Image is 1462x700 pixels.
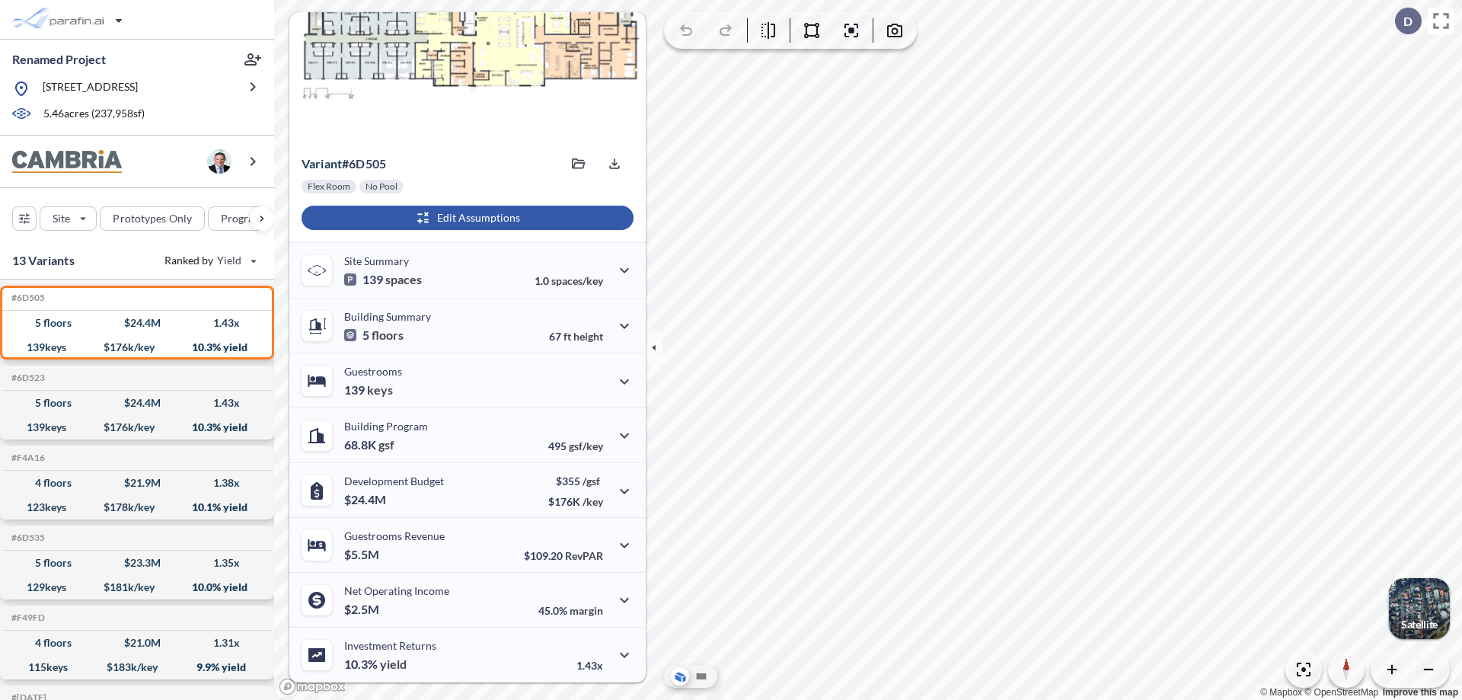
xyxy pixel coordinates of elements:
[365,181,397,193] p: No Pool
[1389,578,1450,639] button: Switcher ImageSatellite
[538,604,603,617] p: 45.0%
[43,106,145,123] p: 5.46 acres ( 237,958 sf)
[302,156,342,171] span: Variant
[344,382,393,398] p: 139
[12,150,122,174] img: BrandImage
[576,659,603,672] p: 1.43x
[344,584,449,597] p: Net Operating Income
[217,253,242,268] span: Yield
[344,475,444,487] p: Development Budget
[570,604,603,617] span: margin
[548,439,603,452] p: 495
[207,149,231,174] img: user logo
[344,602,381,617] p: $2.5M
[152,248,267,273] button: Ranked by Yield
[548,475,603,487] p: $355
[40,206,97,231] button: Site
[563,330,571,343] span: ft
[344,639,436,652] p: Investment Returns
[569,439,603,452] span: gsf/key
[671,667,689,686] button: Aerial View
[100,206,205,231] button: Prototypes Only
[344,365,402,378] p: Guestrooms
[344,547,381,562] p: $5.5M
[524,549,603,562] p: $109.20
[344,328,404,343] p: 5
[8,372,45,383] h5: Click to copy the code
[344,437,394,452] p: 68.8K
[8,532,45,543] h5: Click to copy the code
[113,211,192,226] p: Prototypes Only
[279,678,346,695] a: Mapbox homepage
[344,254,409,267] p: Site Summary
[8,452,45,463] h5: Click to copy the code
[565,549,603,562] span: RevPAR
[1401,618,1438,631] p: Satellite
[344,529,445,542] p: Guestrooms Revenue
[378,437,394,452] span: gsf
[692,667,710,686] button: Site Plan
[344,420,428,433] p: Building Program
[53,211,70,226] p: Site
[208,206,290,231] button: Program
[8,612,45,623] h5: Click to copy the code
[1304,687,1378,698] a: OpenStreetMap
[1389,578,1450,639] img: Switcher Image
[380,657,407,672] span: yield
[549,330,603,343] p: 67
[535,274,603,287] p: 1.0
[344,657,407,672] p: 10.3%
[344,492,388,507] p: $24.4M
[43,79,138,98] p: [STREET_ADDRESS]
[548,495,603,508] p: $176K
[573,330,603,343] span: height
[1383,687,1458,698] a: Improve this map
[1403,14,1413,28] p: D
[372,328,404,343] span: floors
[344,272,422,287] p: 139
[385,272,422,287] span: spaces
[551,274,603,287] span: spaces/key
[583,475,600,487] span: /gsf
[308,181,350,193] p: Flex Room
[12,51,106,68] p: Renamed Project
[12,251,75,270] p: 13 Variants
[583,495,603,508] span: /key
[1260,687,1302,698] a: Mapbox
[344,310,431,323] p: Building Summary
[367,382,393,398] span: keys
[8,292,45,303] h5: Click to copy the code
[302,206,634,230] button: Edit Assumptions
[302,156,386,171] p: # 6d505
[221,211,263,226] p: Program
